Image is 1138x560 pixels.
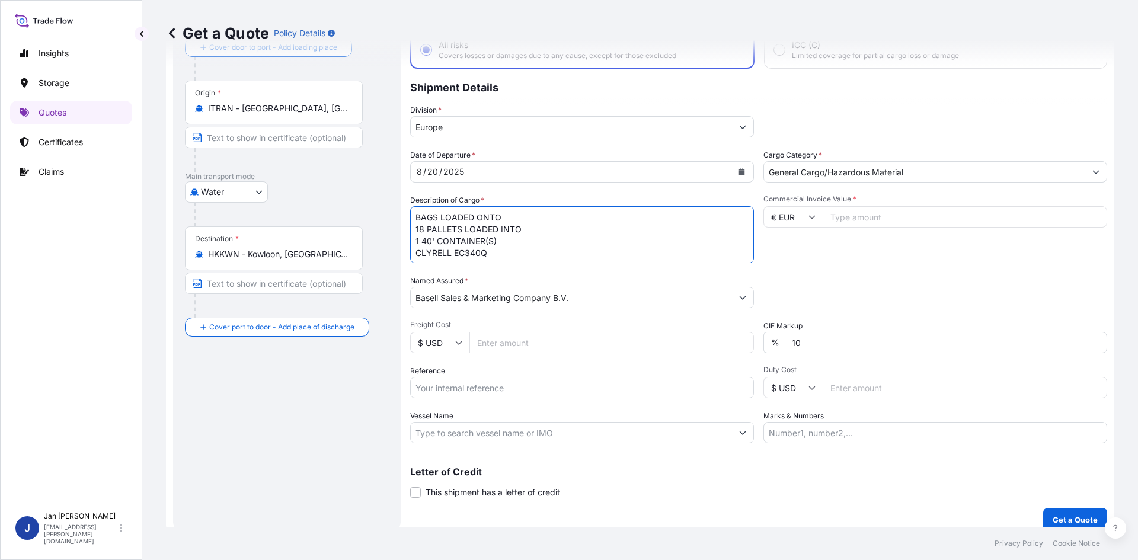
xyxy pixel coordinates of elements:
[39,166,64,178] p: Claims
[410,377,754,398] input: Your internal reference
[208,103,348,114] input: Origin
[763,320,803,332] label: CIF Markup
[166,24,269,43] p: Get a Quote
[823,206,1107,228] input: Type amount
[423,165,426,179] div: /
[442,165,465,179] div: year,
[439,165,442,179] div: /
[201,186,224,198] span: Water
[410,320,754,329] span: Freight Cost
[1085,161,1107,183] button: Show suggestions
[44,511,117,521] p: Jan [PERSON_NAME]
[410,149,475,161] span: Date of Departure
[415,165,423,179] div: month,
[469,332,754,353] input: Enter amount
[39,47,69,59] p: Insights
[1053,539,1100,548] a: Cookie Notice
[10,160,132,184] a: Claims
[195,88,221,98] div: Origin
[732,422,753,443] button: Show suggestions
[411,422,732,443] input: Type to search vessel name or IMO
[185,127,363,148] input: Text to appear on certificate
[208,248,348,260] input: Destination
[410,467,1107,476] p: Letter of Credit
[1053,514,1098,526] p: Get a Quote
[410,194,484,206] label: Description of Cargo
[411,287,732,308] input: Full name
[24,522,30,534] span: J
[10,101,132,124] a: Quotes
[763,410,824,422] label: Marks & Numbers
[274,27,325,39] p: Policy Details
[426,165,439,179] div: day,
[410,410,453,422] label: Vessel Name
[763,332,787,353] div: %
[39,136,83,148] p: Certificates
[763,194,1107,204] span: Commercial Invoice Value
[1043,508,1107,532] button: Get a Quote
[732,287,753,308] button: Show suggestions
[410,275,468,287] label: Named Assured
[185,318,369,337] button: Cover port to door - Add place of discharge
[763,149,822,161] label: Cargo Category
[10,41,132,65] a: Insights
[763,422,1107,443] input: Number1, number2,...
[410,69,1107,104] p: Shipment Details
[995,539,1043,548] a: Privacy Policy
[39,77,69,89] p: Storage
[185,181,268,203] button: Select transport
[823,377,1107,398] input: Enter amount
[763,365,1107,375] span: Duty Cost
[787,332,1107,353] input: Enter percentage
[410,206,754,263] textarea: 1 BULK UNPACKED LOADED INTO 1 20' DRY VAN HOSTALEN PP H1022
[764,161,1085,183] input: Select a commodity type
[39,107,66,119] p: Quotes
[44,523,117,545] p: [EMAIL_ADDRESS][PERSON_NAME][DOMAIN_NAME]
[732,162,751,181] button: Calendar
[209,321,354,333] span: Cover port to door - Add place of discharge
[10,130,132,154] a: Certificates
[410,365,445,377] label: Reference
[195,234,239,244] div: Destination
[732,116,753,137] button: Show suggestions
[10,71,132,95] a: Storage
[410,104,442,116] label: Division
[185,172,389,181] p: Main transport mode
[426,487,560,498] span: This shipment has a letter of credit
[185,273,363,294] input: Text to appear on certificate
[411,116,732,137] input: Type to search division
